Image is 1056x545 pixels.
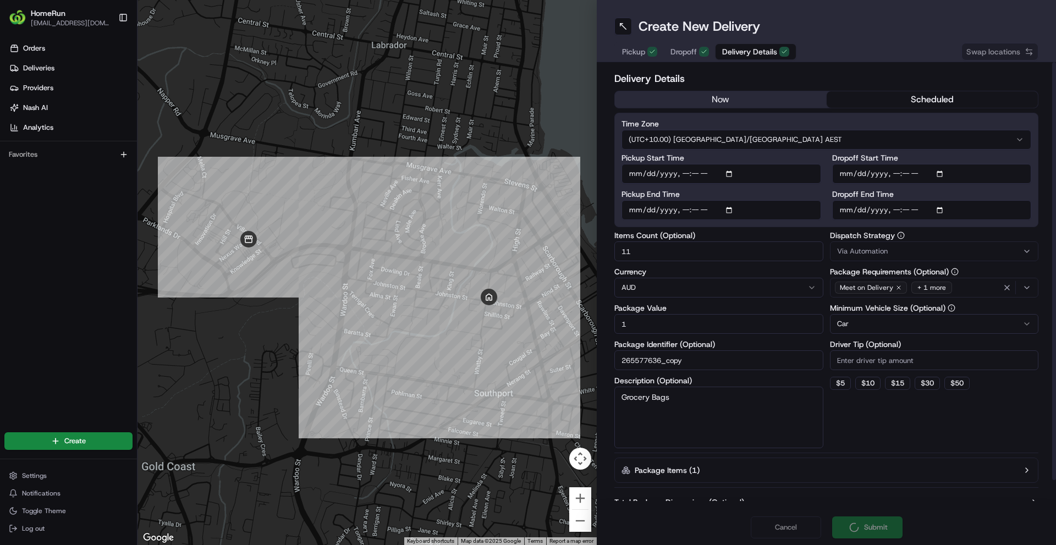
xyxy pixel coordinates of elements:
label: Package Items ( 1 ) [635,465,700,476]
label: Driver Tip (Optional) [830,340,1039,348]
h1: Create New Delivery [639,18,760,35]
a: Powered byPylon [78,186,133,195]
button: Minimum Vehicle Size (Optional) [948,304,955,312]
button: Package Requirements (Optional) [951,268,959,276]
p: Welcome 👋 [11,44,200,62]
span: Nash AI [23,103,48,113]
button: Via Automation [830,241,1039,261]
span: Via Automation [837,246,888,256]
button: $50 [944,377,970,390]
button: Start new chat [187,108,200,122]
label: Items Count (Optional) [614,232,823,239]
label: Package Identifier (Optional) [614,340,823,348]
label: Package Value [614,304,823,312]
textarea: Grocery Bags [614,387,823,448]
span: Toggle Theme [22,507,66,515]
input: Enter package value [614,314,823,334]
button: $5 [830,377,851,390]
span: Knowledge Base [22,159,84,170]
label: Dropoff Start Time [832,154,1032,162]
span: Settings [22,471,47,480]
label: Minimum Vehicle Size (Optional) [830,304,1039,312]
a: Orders [4,40,137,57]
button: Map camera controls [569,448,591,470]
a: Terms [527,538,543,544]
label: Time Zone [621,120,1031,128]
label: Total Package Dimensions (Optional) [614,497,744,508]
button: Keyboard shortcuts [407,537,454,545]
label: Package Requirements (Optional) [830,268,1039,276]
input: Enter driver tip amount [830,350,1039,370]
span: Pylon [109,186,133,195]
button: Notifications [4,486,133,501]
span: Map data ©2025 Google [461,538,521,544]
button: Total Package Dimensions (Optional) [614,497,1038,508]
div: Favorites [4,146,133,163]
label: Pickup End Time [621,190,821,198]
input: Enter package identifier [614,350,823,370]
div: + 1 more [911,282,952,294]
a: Providers [4,79,137,97]
img: Google [140,531,177,545]
a: 💻API Documentation [89,155,181,175]
span: API Documentation [104,159,177,170]
span: Orders [23,43,45,53]
a: 📗Knowledge Base [7,155,89,175]
span: Delivery Details [722,46,777,57]
img: 1736555255976-a54dd68f-1ca7-489b-9aae-adbdc363a1c4 [11,105,31,125]
button: now [615,91,827,108]
button: Zoom out [569,510,591,532]
a: Deliveries [4,59,137,77]
button: $15 [885,377,910,390]
button: HomeRun [31,8,65,19]
div: We're available if you need us! [37,116,139,125]
img: Nash [11,11,33,33]
span: Analytics [23,123,53,133]
input: Enter number of items [614,241,823,261]
h2: Delivery Details [614,71,1038,86]
img: HomeRun [9,9,26,26]
span: Pickup [622,46,645,57]
button: $10 [855,377,881,390]
button: [EMAIL_ADDRESS][DOMAIN_NAME] [31,19,109,27]
button: Toggle Theme [4,503,133,519]
span: Dropoff [670,46,697,57]
button: Log out [4,521,133,536]
div: Start new chat [37,105,180,116]
a: Analytics [4,119,137,136]
label: Dispatch Strategy [830,232,1039,239]
span: Deliveries [23,63,54,73]
button: $30 [915,377,940,390]
label: Currency [614,268,823,276]
button: Meet on Delivery+ 1 more [830,278,1039,298]
button: Settings [4,468,133,483]
button: Dispatch Strategy [897,232,905,239]
div: 💻 [93,161,102,169]
button: Package Items (1) [614,458,1038,483]
button: HomeRunHomeRun[EMAIL_ADDRESS][DOMAIN_NAME] [4,4,114,31]
a: Report a map error [549,538,593,544]
label: Description (Optional) [614,377,823,384]
button: Create [4,432,133,450]
span: Providers [23,83,53,93]
input: Clear [29,71,182,82]
a: Open this area in Google Maps (opens a new window) [140,531,177,545]
label: Pickup Start Time [621,154,821,162]
a: Nash AI [4,99,137,117]
div: 📗 [11,161,20,169]
button: Zoom in [569,487,591,509]
span: Notifications [22,489,61,498]
span: Log out [22,524,45,533]
span: Create [64,436,86,446]
label: Dropoff End Time [832,190,1032,198]
span: Meet on Delivery [840,283,893,292]
button: scheduled [827,91,1038,108]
